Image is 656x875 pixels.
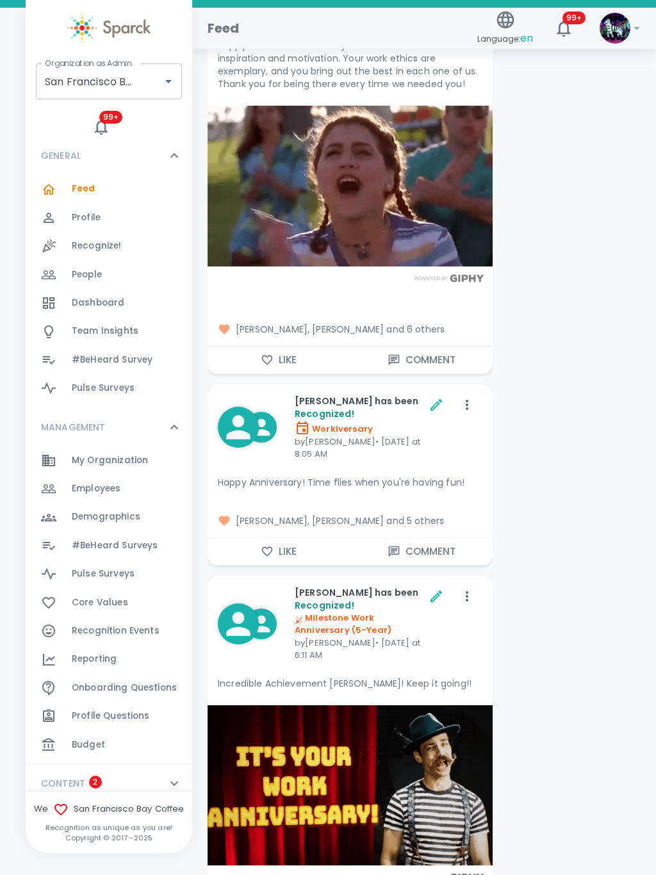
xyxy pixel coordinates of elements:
span: Team Insights [72,325,138,338]
span: [PERSON_NAME], [PERSON_NAME] and 5 others [218,514,482,527]
button: 99+ [89,115,113,139]
p: MANAGEMENT [41,421,106,434]
a: Demographics [26,503,192,531]
a: #BeHeard Survey [26,346,192,374]
a: Dashboard [26,289,192,317]
p: Copyright © 2017 - 2025 [26,833,192,843]
span: Feed [72,183,95,195]
a: Pulse Surveys [26,560,192,588]
a: #BeHeard Surveys [26,532,192,560]
p: GENERAL [41,149,81,162]
button: Comment [350,347,493,373]
a: Employees [26,475,192,503]
a: Team Insights [26,317,192,345]
span: Recognized! [295,599,354,612]
button: Open [160,72,177,90]
div: GENERAL [26,136,192,175]
span: Recognize! [72,240,122,252]
a: Feed [26,175,192,203]
p: CONTENT [41,777,85,790]
button: Language:en [472,6,538,51]
a: Onboarding Questions [26,674,192,702]
span: Recognition Events [72,625,160,637]
img: Sparck logo [67,13,151,43]
a: Pulse Surveys [26,374,192,402]
span: Profile Questions [72,710,150,723]
a: People [26,261,192,289]
p: by [PERSON_NAME] • [DATE] at 6:11 AM [295,612,426,662]
span: Onboarding Questions [72,682,177,694]
span: [PERSON_NAME], [PERSON_NAME] and 6 others [218,323,482,336]
button: Comment [350,538,493,565]
a: Recognition Events [26,617,192,645]
span: Workiversary [295,423,373,435]
span: Dashboard [72,297,124,309]
p: by [PERSON_NAME] • [DATE] at 8:05 AM [295,420,426,461]
span: 99+ [99,111,122,124]
img: Picture of Sparck [600,13,630,44]
button: 99+ [548,13,579,44]
h1: Feed [208,18,240,38]
span: en [520,31,533,45]
span: 99+ [562,12,586,24]
span: Milestone Work Anniversary (5-Year) [295,612,391,637]
span: My Organization [72,454,148,467]
span: People [72,268,102,281]
a: Profile [26,204,192,232]
div: MANAGEMENT [26,446,192,764]
a: Profile Questions [26,702,192,730]
p: [PERSON_NAME] has been [295,586,426,612]
div: CONTENT2 [26,764,192,803]
span: #BeHeard Surveys [72,539,158,552]
span: Profile [72,211,101,224]
label: Organization as Admin [45,58,131,69]
span: Recognized! [295,407,354,420]
div: GENERAL [26,175,192,407]
button: Like [208,347,350,373]
span: #BeHeard Survey [72,354,152,366]
a: Core Values [26,589,192,617]
span: Core Values [72,596,128,609]
a: Sparck logo [26,13,192,43]
span: We San Francisco Bay Coffee [26,802,192,817]
button: Like [208,538,350,565]
div: MANAGEMENT [26,408,192,446]
a: My Organization [26,446,192,475]
span: Pulse Surveys [72,382,135,395]
p: Recognition as unique as you are! [26,822,192,833]
a: Recognize! [26,232,192,260]
p: Happy Anniversary! Time flies when you're having fun! [218,476,482,489]
span: Employees [72,482,120,495]
p: [PERSON_NAME] has been [295,395,426,420]
span: Language: [477,30,533,47]
img: Powered by GIPHY [411,274,488,282]
span: Demographics [72,511,140,523]
span: Budget [72,739,105,751]
p: Incredible Achievement [PERSON_NAME]! Keep it going!! [218,677,482,690]
a: Reporting [26,645,192,673]
p: Happy 13th work anniversary! You are a source of inspiration and motivation. Your work ethics are... [218,39,482,90]
span: 2 [89,776,102,789]
span: Reporting [72,653,117,666]
a: Budget [26,731,192,759]
span: Pulse Surveys [72,568,135,580]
